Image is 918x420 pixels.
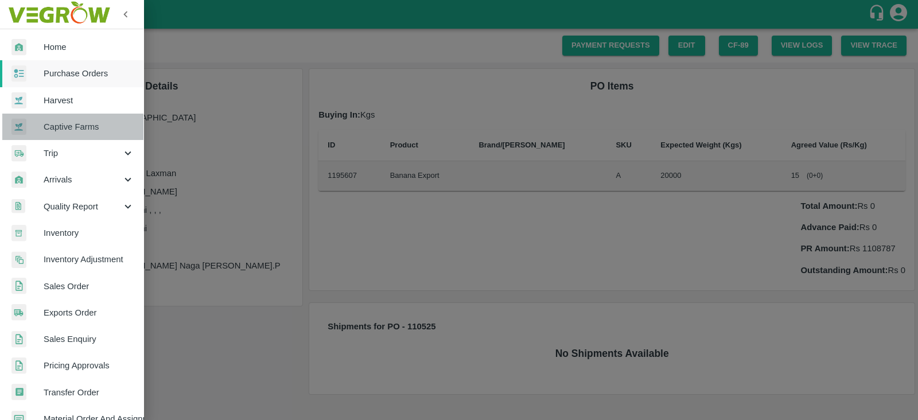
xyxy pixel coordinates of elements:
[44,227,134,239] span: Inventory
[44,333,134,345] span: Sales Enquiry
[11,39,26,56] img: whArrival
[44,41,134,53] span: Home
[11,172,26,188] img: whArrival
[11,118,26,135] img: harvest
[44,280,134,293] span: Sales Order
[44,147,122,160] span: Trip
[44,120,134,133] span: Captive Farms
[11,199,25,213] img: qualityReport
[11,278,26,294] img: sales
[11,225,26,242] img: whInventory
[11,65,26,82] img: reciept
[44,359,134,372] span: Pricing Approvals
[44,173,122,186] span: Arrivals
[44,306,134,319] span: Exports Order
[11,145,26,162] img: delivery
[11,251,26,268] img: inventory
[11,304,26,321] img: shipments
[11,92,26,109] img: harvest
[11,384,26,400] img: whTransfer
[44,200,122,213] span: Quality Report
[11,331,26,348] img: sales
[44,253,134,266] span: Inventory Adjustment
[11,357,26,374] img: sales
[44,94,134,107] span: Harvest
[44,386,134,399] span: Transfer Order
[44,67,134,80] span: Purchase Orders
